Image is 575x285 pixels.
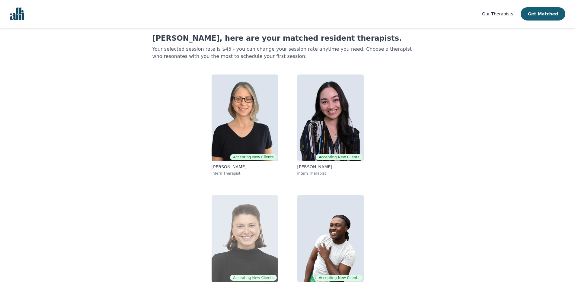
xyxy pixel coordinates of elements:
span: Accepting New Clients [316,275,362,281]
h1: [PERSON_NAME], here are your matched resident therapists. [152,33,423,43]
span: Accepting New Clients [230,275,276,281]
img: Anthony Kusi [297,195,364,282]
p: Intern Therapist [297,171,364,176]
button: Get Matched [521,7,565,21]
p: Intern Therapist [212,171,278,176]
a: Our Therapists [482,10,513,17]
img: Angela Fedorouk [297,74,364,161]
span: Accepting New Clients [230,154,276,160]
span: Accepting New Clients [316,154,362,160]
p: Your selected session rate is $45 - you can change your session rate anytime you need. Choose a t... [152,46,423,60]
a: Meghan DudleyAccepting New Clients[PERSON_NAME]Intern Therapist [207,70,283,181]
span: Our Therapists [482,11,513,16]
a: Angela FedoroukAccepting New Clients[PERSON_NAME]Intern Therapist [292,70,369,181]
p: [PERSON_NAME] [297,164,364,170]
p: [PERSON_NAME] [212,164,278,170]
img: alli logo [10,8,24,20]
img: Meghan Dudley [212,74,278,161]
img: Abby Tait [212,195,278,282]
